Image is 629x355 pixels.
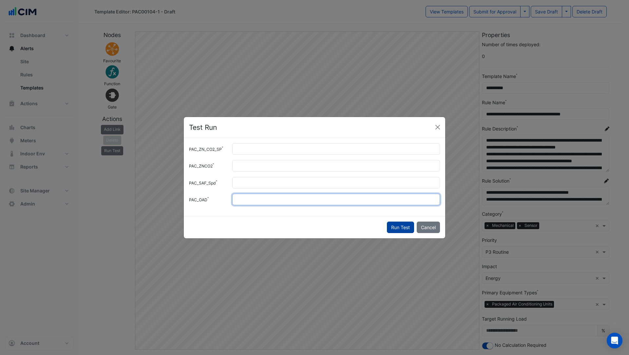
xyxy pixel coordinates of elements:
button: Close [433,122,443,132]
button: Run Test [387,222,414,233]
h4: Test Run [189,122,217,133]
div: Open Intercom Messenger [607,333,622,348]
small: PAC_ZNCO2 [189,164,213,168]
small: PAC_OAD [189,197,207,202]
small: PAC_SAF_Spd [189,181,216,186]
small: PAC_ZN_CO2_SP [189,147,222,152]
button: Cancel [417,222,440,233]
